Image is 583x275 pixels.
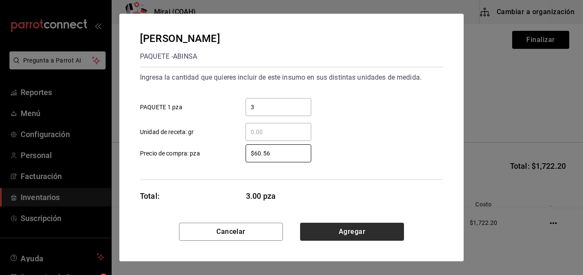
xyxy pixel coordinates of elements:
[140,50,220,63] div: PAQUETE - ABINSA
[140,149,200,158] span: Precio de compra: pza
[140,31,220,46] div: [PERSON_NAME]
[140,128,194,137] span: Unidad de receta: gr
[246,148,311,158] input: Precio de compra: pza
[300,223,404,241] button: Agregar
[140,103,182,112] span: PAQUETE 1 pza
[246,190,312,202] span: 3.00 pza
[246,102,311,112] input: PAQUETE 1 pza
[140,190,160,202] div: Total:
[179,223,283,241] button: Cancelar
[246,127,311,137] input: Unidad de receta: gr
[140,71,443,84] div: Ingresa la cantidad que quieres incluir de este insumo en sus distintas unidades de medida.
